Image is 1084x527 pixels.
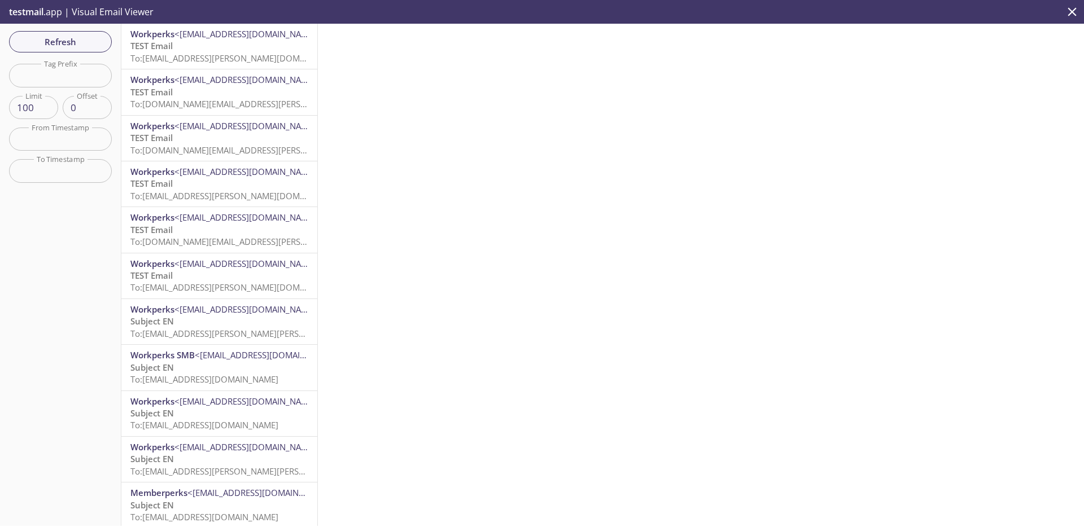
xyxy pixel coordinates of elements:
[130,178,173,189] span: TEST Email
[130,374,278,385] span: To: [EMAIL_ADDRESS][DOMAIN_NAME]
[130,144,410,156] span: To: [DOMAIN_NAME][EMAIL_ADDRESS][PERSON_NAME][DOMAIN_NAME]
[130,74,174,85] span: Workperks
[174,258,321,269] span: <[EMAIL_ADDRESS][DOMAIN_NAME]>
[121,299,317,344] div: Workperks<[EMAIL_ADDRESS][DOMAIN_NAME]>Subject ENTo:[EMAIL_ADDRESS][PERSON_NAME][PERSON_NAME][DOM...
[130,396,174,407] span: Workperks
[174,120,321,131] span: <[EMAIL_ADDRESS][DOMAIN_NAME]>
[130,328,408,339] span: To: [EMAIL_ADDRESS][PERSON_NAME][PERSON_NAME][DOMAIN_NAME]
[130,190,343,201] span: To: [EMAIL_ADDRESS][PERSON_NAME][DOMAIN_NAME]
[130,224,173,235] span: TEST Email
[130,499,174,511] span: Subject EN
[130,362,174,373] span: Subject EN
[121,253,317,298] div: Workperks<[EMAIL_ADDRESS][DOMAIN_NAME]>TEST EmailTo:[EMAIL_ADDRESS][PERSON_NAME][DOMAIN_NAME]
[130,98,410,109] span: To: [DOMAIN_NAME][EMAIL_ADDRESS][PERSON_NAME][DOMAIN_NAME]
[195,349,341,361] span: <[EMAIL_ADDRESS][DOMAIN_NAME]>
[130,304,174,315] span: Workperks
[9,6,43,18] span: testmail
[121,391,317,436] div: Workperks<[EMAIL_ADDRESS][DOMAIN_NAME]>Subject ENTo:[EMAIL_ADDRESS][DOMAIN_NAME]
[174,304,321,315] span: <[EMAIL_ADDRESS][DOMAIN_NAME]>
[130,236,410,247] span: To: [DOMAIN_NAME][EMAIL_ADDRESS][PERSON_NAME][DOMAIN_NAME]
[130,453,174,464] span: Subject EN
[18,34,103,49] span: Refresh
[130,28,174,39] span: Workperks
[130,419,278,431] span: To: [EMAIL_ADDRESS][DOMAIN_NAME]
[130,258,174,269] span: Workperks
[121,161,317,207] div: Workperks<[EMAIL_ADDRESS][DOMAIN_NAME]>TEST EmailTo:[EMAIL_ADDRESS][PERSON_NAME][DOMAIN_NAME]
[130,86,173,98] span: TEST Email
[9,31,112,52] button: Refresh
[130,120,174,131] span: Workperks
[121,345,317,390] div: Workperks SMB<[EMAIL_ADDRESS][DOMAIN_NAME]>Subject ENTo:[EMAIL_ADDRESS][DOMAIN_NAME]
[130,511,278,522] span: To: [EMAIL_ADDRESS][DOMAIN_NAME]
[174,74,321,85] span: <[EMAIL_ADDRESS][DOMAIN_NAME]>
[130,166,174,177] span: Workperks
[130,270,173,281] span: TEST Email
[130,132,173,143] span: TEST Email
[187,487,334,498] span: <[EMAIL_ADDRESS][DOMAIN_NAME]>
[130,315,174,327] span: Subject EN
[121,69,317,115] div: Workperks<[EMAIL_ADDRESS][DOMAIN_NAME]>TEST EmailTo:[DOMAIN_NAME][EMAIL_ADDRESS][PERSON_NAME][DOM...
[174,166,321,177] span: <[EMAIL_ADDRESS][DOMAIN_NAME]>
[130,441,174,453] span: Workperks
[130,40,173,51] span: TEST Email
[174,396,321,407] span: <[EMAIL_ADDRESS][DOMAIN_NAME]>
[121,116,317,161] div: Workperks<[EMAIL_ADDRESS][DOMAIN_NAME]>TEST EmailTo:[DOMAIN_NAME][EMAIL_ADDRESS][PERSON_NAME][DOM...
[121,437,317,482] div: Workperks<[EMAIL_ADDRESS][DOMAIN_NAME]>Subject ENTo:[EMAIL_ADDRESS][PERSON_NAME][PERSON_NAME][DOM...
[130,52,343,64] span: To: [EMAIL_ADDRESS][PERSON_NAME][DOMAIN_NAME]
[130,349,195,361] span: Workperks SMB
[121,207,317,252] div: Workperks<[EMAIL_ADDRESS][DOMAIN_NAME]>TEST EmailTo:[DOMAIN_NAME][EMAIL_ADDRESS][PERSON_NAME][DOM...
[130,465,408,477] span: To: [EMAIL_ADDRESS][PERSON_NAME][PERSON_NAME][DOMAIN_NAME]
[174,212,321,223] span: <[EMAIL_ADDRESS][DOMAIN_NAME]>
[121,24,317,69] div: Workperks<[EMAIL_ADDRESS][DOMAIN_NAME]>TEST EmailTo:[EMAIL_ADDRESS][PERSON_NAME][DOMAIN_NAME]
[174,28,321,39] span: <[EMAIL_ADDRESS][DOMAIN_NAME]>
[174,441,321,453] span: <[EMAIL_ADDRESS][DOMAIN_NAME]>
[130,487,187,498] span: Memberperks
[130,407,174,419] span: Subject EN
[130,282,343,293] span: To: [EMAIL_ADDRESS][PERSON_NAME][DOMAIN_NAME]
[130,212,174,223] span: Workperks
